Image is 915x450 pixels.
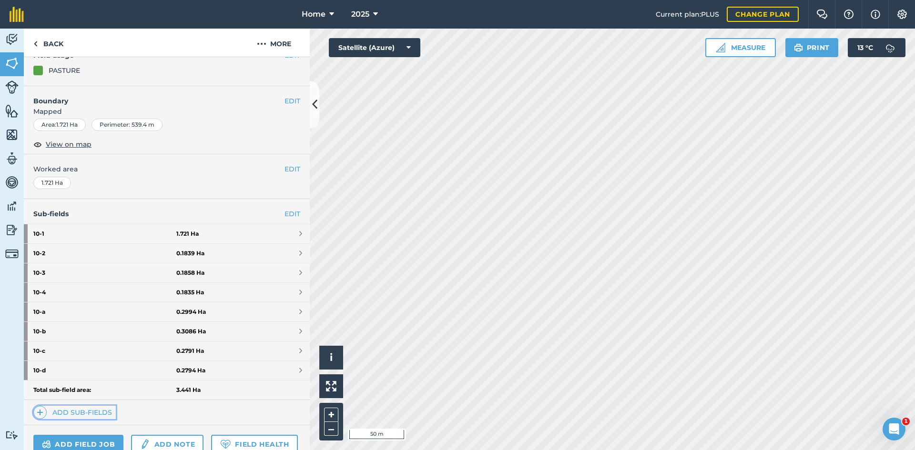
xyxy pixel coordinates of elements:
img: svg+xml;base64,PD94bWwgdmVyc2lvbj0iMS4wIiBlbmNvZGluZz0idXRmLTgiPz4KPCEtLSBHZW5lcmF0b3I6IEFkb2JlIE... [5,80,19,94]
strong: 10 - 4 [33,283,176,302]
strong: 1.721 Ha [176,230,199,238]
img: Two speech bubbles overlapping with the left bubble in the forefront [816,10,828,19]
img: fieldmargin Logo [10,7,24,22]
strong: 10 - c [33,341,176,360]
img: svg+xml;base64,PD94bWwgdmVyc2lvbj0iMS4wIiBlbmNvZGluZz0idXRmLTgiPz4KPCEtLSBHZW5lcmF0b3I6IEFkb2JlIE... [5,151,19,166]
a: 10-d0.2794 Ha [24,361,310,380]
span: 1 [902,418,910,425]
img: svg+xml;base64,PHN2ZyB4bWxucz0iaHR0cDovL3d3dy53My5vcmcvMjAwMC9zdmciIHdpZHRoPSI1NiIgaGVpZ2h0PSI2MC... [5,128,19,142]
a: 10-11.721 Ha [24,224,310,243]
button: Satellite (Azure) [329,38,420,57]
span: Current plan : PLUS [656,9,719,20]
button: Measure [705,38,776,57]
strong: 10 - b [33,322,176,341]
strong: 0.3086 Ha [176,328,206,335]
img: svg+xml;base64,PHN2ZyB4bWxucz0iaHR0cDovL3d3dy53My5vcmcvMjAwMC9zdmciIHdpZHRoPSI1NiIgaGVpZ2h0PSI2MC... [5,56,19,70]
img: svg+xml;base64,PHN2ZyB4bWxucz0iaHR0cDovL3d3dy53My5vcmcvMjAwMC9zdmciIHdpZHRoPSIxNyIgaGVpZ2h0PSIxNy... [871,9,880,20]
button: 13 °C [848,38,905,57]
img: svg+xml;base64,PD94bWwgdmVyc2lvbj0iMS4wIiBlbmNvZGluZz0idXRmLTgiPz4KPCEtLSBHZW5lcmF0b3I6IEFkb2JlIE... [5,175,19,190]
img: Ruler icon [716,43,725,52]
img: A cog icon [896,10,908,19]
strong: 10 - a [33,302,176,321]
a: 10-a0.2994 Ha [24,302,310,321]
a: 10-20.1839 Ha [24,244,310,263]
a: Change plan [727,7,799,22]
span: i [330,351,333,363]
a: 10-c0.2791 Ha [24,341,310,360]
div: Area : 1.721 Ha [33,119,86,131]
strong: 0.2994 Ha [176,308,206,316]
a: 10-40.1835 Ha [24,283,310,302]
img: svg+xml;base64,PD94bWwgdmVyc2lvbj0iMS4wIiBlbmNvZGluZz0idXRmLTgiPz4KPCEtLSBHZW5lcmF0b3I6IEFkb2JlIE... [881,38,900,57]
img: svg+xml;base64,PD94bWwgdmVyc2lvbj0iMS4wIiBlbmNvZGluZz0idXRmLTgiPz4KPCEtLSBHZW5lcmF0b3I6IEFkb2JlIE... [5,199,19,213]
a: Back [24,29,73,57]
strong: 10 - 2 [33,244,176,263]
button: EDIT [285,164,300,174]
img: svg+xml;base64,PD94bWwgdmVyc2lvbj0iMS4wIiBlbmNvZGluZz0idXRmLTgiPz4KPCEtLSBHZW5lcmF0b3I6IEFkb2JlIE... [140,439,150,450]
img: svg+xml;base64,PHN2ZyB4bWxucz0iaHR0cDovL3d3dy53My5vcmcvMjAwMC9zdmciIHdpZHRoPSI1NiIgaGVpZ2h0PSI2MC... [5,104,19,118]
span: View on map [46,139,91,150]
h4: Boundary [24,86,285,106]
img: svg+xml;base64,PD94bWwgdmVyc2lvbj0iMS4wIiBlbmNvZGluZz0idXRmLTgiPz4KPCEtLSBHZW5lcmF0b3I6IEFkb2JlIE... [42,439,51,450]
div: 1.721 Ha [33,177,71,189]
strong: 0.1858 Ha [176,269,204,277]
strong: 10 - d [33,361,176,380]
img: svg+xml;base64,PHN2ZyB4bWxucz0iaHR0cDovL3d3dy53My5vcmcvMjAwMC9zdmciIHdpZHRoPSIyMCIgaGVpZ2h0PSIyNC... [257,38,266,50]
strong: 10 - 1 [33,224,176,243]
strong: 0.1835 Ha [176,289,204,296]
img: svg+xml;base64,PD94bWwgdmVyc2lvbj0iMS4wIiBlbmNvZGluZz0idXRmLTgiPz4KPCEtLSBHZW5lcmF0b3I6IEFkb2JlIE... [5,430,19,440]
button: Print [785,38,839,57]
strong: 10 - 3 [33,263,176,282]
h4: Sub-fields [24,209,310,219]
img: svg+xml;base64,PD94bWwgdmVyc2lvbj0iMS4wIiBlbmNvZGluZz0idXRmLTgiPz4KPCEtLSBHZW5lcmF0b3I6IEFkb2JlIE... [5,223,19,237]
img: svg+xml;base64,PD94bWwgdmVyc2lvbj0iMS4wIiBlbmNvZGluZz0idXRmLTgiPz4KPCEtLSBHZW5lcmF0b3I6IEFkb2JlIE... [5,32,19,47]
a: Add sub-fields [33,406,116,419]
button: i [319,346,343,370]
span: 13 ° C [857,38,873,57]
img: Four arrows, one pointing top left, one top right, one bottom right and the last bottom left [326,381,336,391]
div: Perimeter : 539.4 m [91,119,163,131]
span: Mapped [24,106,310,117]
span: 2025 [351,9,369,20]
button: EDIT [285,96,300,106]
img: svg+xml;base64,PD94bWwgdmVyc2lvbj0iMS4wIiBlbmNvZGluZz0idXRmLTgiPz4KPCEtLSBHZW5lcmF0b3I6IEFkb2JlIE... [5,247,19,260]
img: svg+xml;base64,PHN2ZyB4bWxucz0iaHR0cDovL3d3dy53My5vcmcvMjAwMC9zdmciIHdpZHRoPSI5IiBoZWlnaHQ9IjI0Ii... [33,38,38,50]
strong: 3.441 Ha [176,386,201,394]
a: EDIT [285,209,300,219]
img: A question mark icon [843,10,854,19]
button: – [324,422,338,436]
span: Home [302,9,325,20]
img: svg+xml;base64,PHN2ZyB4bWxucz0iaHR0cDovL3d3dy53My5vcmcvMjAwMC9zdmciIHdpZHRoPSIxNCIgaGVpZ2h0PSIyNC... [37,407,43,418]
img: svg+xml;base64,PHN2ZyB4bWxucz0iaHR0cDovL3d3dy53My5vcmcvMjAwMC9zdmciIHdpZHRoPSIxOSIgaGVpZ2h0PSIyNC... [794,42,803,53]
span: Worked area [33,164,300,174]
strong: 0.1839 Ha [176,250,204,257]
div: PASTURE [49,65,80,76]
a: 10-30.1858 Ha [24,263,310,282]
a: 10-b0.3086 Ha [24,322,310,341]
button: + [324,408,338,422]
strong: 0.2794 Ha [176,367,205,374]
img: svg+xml;base64,PHN2ZyB4bWxucz0iaHR0cDovL3d3dy53My5vcmcvMjAwMC9zdmciIHdpZHRoPSIxOCIgaGVpZ2h0PSIyNC... [33,139,42,150]
button: View on map [33,139,91,150]
strong: Total sub-field area: [33,386,176,394]
strong: 0.2791 Ha [176,347,204,355]
iframe: Intercom live chat [883,418,905,440]
button: More [238,29,310,57]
